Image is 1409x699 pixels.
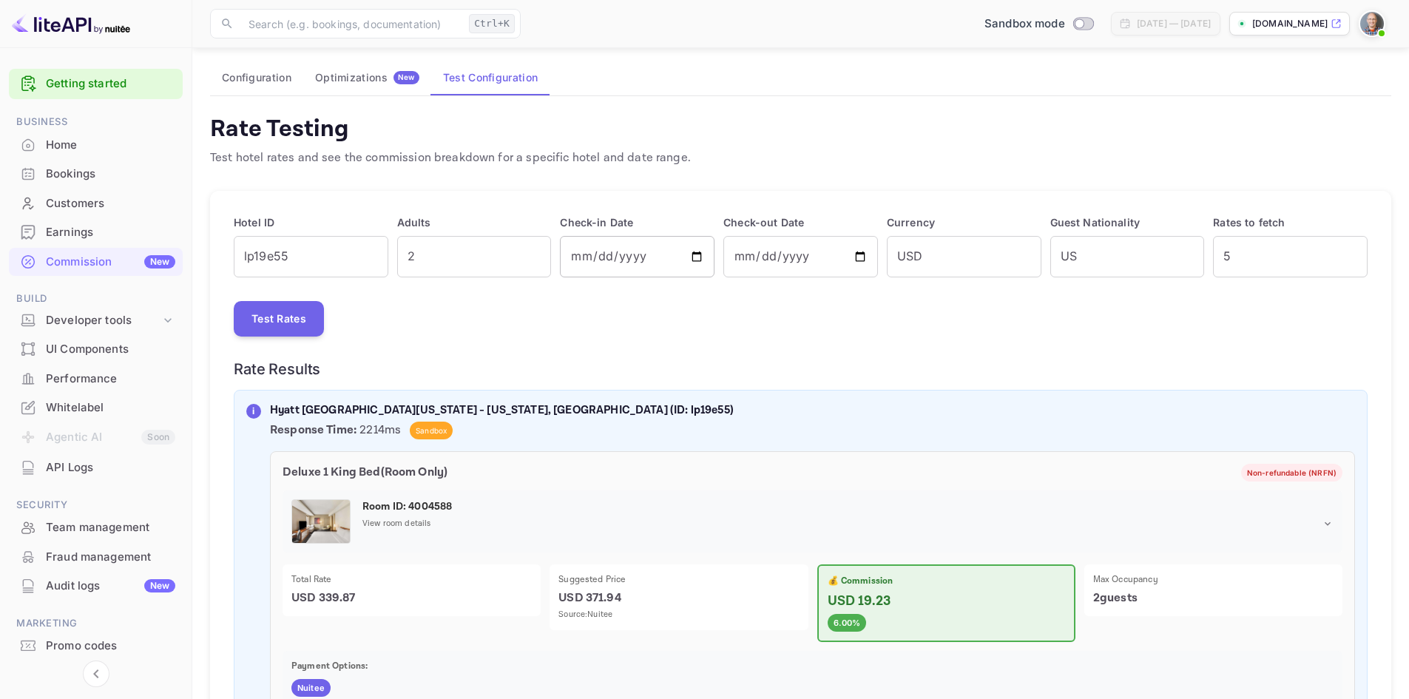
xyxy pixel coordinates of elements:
[291,590,532,607] p: USD 339.87
[144,579,175,592] div: New
[560,215,714,230] p: Check-in Date
[828,591,1065,611] p: USD 19.23
[397,215,552,230] p: Adults
[9,335,183,364] div: UI Components
[234,215,388,230] p: Hotel ID
[9,394,183,421] a: Whitelabel
[9,497,183,513] span: Security
[234,301,324,337] button: Test Rates
[46,371,175,388] div: Performance
[234,236,388,277] input: e.g., lp1897
[9,189,183,218] div: Customers
[558,609,799,621] p: Source: Nuitee
[83,661,109,687] button: Collapse navigation
[46,519,175,536] div: Team management
[46,195,175,212] div: Customers
[9,335,183,362] a: UI Components
[210,149,691,167] p: Test hotel rates and see the commission breakdown for a specific hotel and date range.
[887,236,1041,277] input: USD
[315,71,419,84] div: Optimizations
[9,69,183,99] div: Getting started
[362,518,431,530] p: View room details
[828,617,867,629] span: 6.00%
[9,513,183,541] a: Team management
[1093,590,1334,607] p: 2 guests
[431,60,550,95] button: Test Configuration
[1137,17,1211,30] div: [DATE] — [DATE]
[46,312,161,329] div: Developer tools
[46,137,175,154] div: Home
[558,573,799,587] p: Suggested Price
[210,114,691,143] h4: Rate Testing
[291,660,1334,673] p: Payment Options:
[9,543,183,572] div: Fraud management
[9,114,183,130] span: Business
[210,60,303,95] button: Configuration
[723,215,878,230] p: Check-out Date
[9,394,183,422] div: Whitelabel
[292,500,350,543] img: Room
[240,9,463,38] input: Search (e.g. bookings, documentation)
[1050,215,1205,230] p: Guest Nationality
[362,518,1334,530] div: View room details
[887,215,1041,230] p: Currency
[984,16,1065,33] span: Sandbox mode
[9,291,183,307] span: Build
[46,254,175,271] div: Commission
[9,453,183,481] a: API Logs
[46,341,175,358] div: UI Components
[9,572,183,599] a: Audit logsNew
[9,365,183,392] a: Performance
[828,575,1065,588] p: 💰 Commission
[558,590,799,607] p: USD 371.94
[9,248,183,277] div: CommissionNew
[9,160,183,187] a: Bookings
[9,365,183,394] div: Performance
[1093,573,1334,587] p: Max Occupancy
[9,453,183,482] div: API Logs
[9,615,183,632] span: Marketing
[9,543,183,570] a: Fraud management
[9,513,183,542] div: Team management
[9,308,183,334] div: Developer tools
[9,131,183,158] a: Home
[393,72,419,82] span: New
[46,549,175,566] div: Fraud management
[283,464,447,482] p: Deluxe 1 King Bed ( Room Only )
[270,422,1355,439] p: 2214ms
[410,425,453,436] span: Sandbox
[9,632,183,661] div: Promo codes
[9,160,183,189] div: Bookings
[9,572,183,601] div: Audit logsNew
[9,248,183,275] a: CommissionNew
[1241,467,1342,479] span: Non-refundable (NRFN)
[1050,236,1205,277] input: US
[9,632,183,659] a: Promo codes
[291,573,532,587] p: Total Rate
[234,360,1368,378] h6: Rate Results
[46,459,175,476] div: API Logs
[46,578,175,595] div: Audit logs
[979,16,1099,33] div: Switch to Production mode
[144,255,175,269] div: New
[291,682,331,695] span: Nuitee
[362,499,1334,515] p: Room ID: 4004588
[1252,17,1328,30] p: [DOMAIN_NAME]
[270,422,357,438] strong: Response Time:
[46,166,175,183] div: Bookings
[469,14,515,33] div: Ctrl+K
[12,12,130,36] img: LiteAPI logo
[1213,215,1368,230] p: Rates to fetch
[46,224,175,241] div: Earnings
[46,75,175,92] a: Getting started
[46,638,175,655] div: Promo codes
[1360,12,1384,36] img: Neville van Jaarsveld
[9,218,183,246] a: Earnings
[9,189,183,217] a: Customers
[46,399,175,416] div: Whitelabel
[270,402,1355,419] p: Hyatt [GEOGRAPHIC_DATA][US_STATE] - [US_STATE], [GEOGRAPHIC_DATA] (ID: lp19e55)
[9,218,183,247] div: Earnings
[252,405,254,418] p: i
[9,131,183,160] div: Home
